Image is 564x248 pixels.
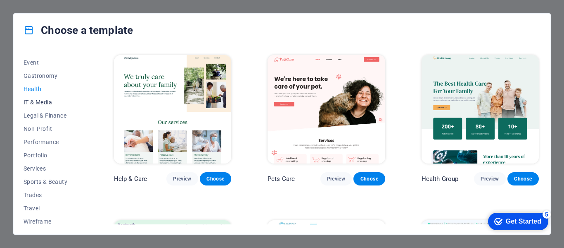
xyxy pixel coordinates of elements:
[327,176,345,182] span: Preview
[24,149,78,162] button: Portfolio
[114,175,147,183] p: Help & Care
[24,56,78,69] button: Event
[422,175,459,183] p: Health Group
[268,175,295,183] p: Pets Care
[24,69,78,82] button: Gastronomy
[24,215,78,228] button: Wireframe
[24,24,133,37] h4: Choose a template
[24,162,78,175] button: Services
[7,4,67,22] div: Get Started 5 items remaining, 0% complete
[24,152,78,159] span: Portfolio
[514,176,532,182] span: Choose
[24,175,78,188] button: Sports & Beauty
[320,172,352,185] button: Preview
[24,139,78,145] span: Performance
[353,172,385,185] button: Choose
[24,122,78,135] button: Non-Profit
[24,178,78,185] span: Sports & Beauty
[24,9,60,17] div: Get Started
[360,176,378,182] span: Choose
[24,125,78,132] span: Non-Profit
[24,96,78,109] button: IT & Media
[114,55,231,164] img: Help & Care
[24,112,78,119] span: Legal & Finance
[61,2,69,10] div: 5
[507,172,539,185] button: Choose
[268,55,385,164] img: Pets Care
[24,188,78,202] button: Trades
[24,135,78,149] button: Performance
[422,55,539,164] img: Health Group
[24,205,78,212] span: Travel
[24,59,78,66] span: Event
[24,165,78,172] span: Services
[24,86,78,92] span: Health
[474,172,505,185] button: Preview
[24,82,78,96] button: Health
[24,99,78,106] span: IT & Media
[481,176,499,182] span: Preview
[24,72,78,79] span: Gastronomy
[200,172,231,185] button: Choose
[206,176,225,182] span: Choose
[24,109,78,122] button: Legal & Finance
[24,202,78,215] button: Travel
[24,192,78,198] span: Trades
[166,172,198,185] button: Preview
[173,176,191,182] span: Preview
[24,218,78,225] span: Wireframe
